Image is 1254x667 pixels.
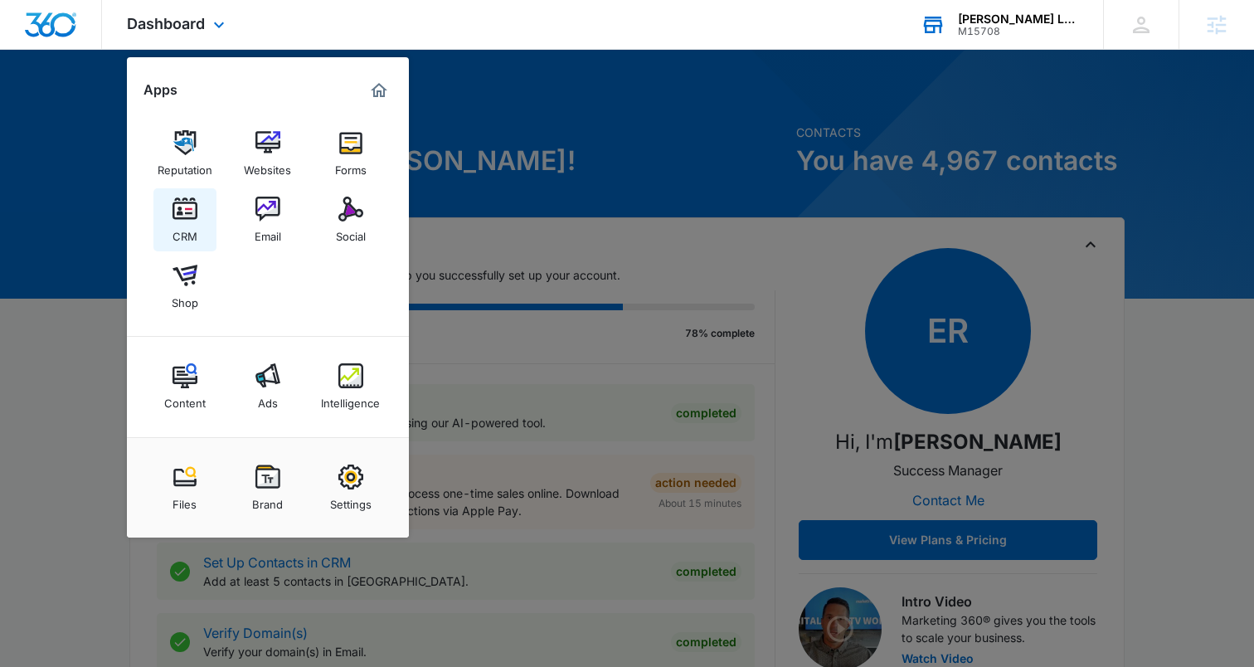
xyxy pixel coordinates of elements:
h2: Apps [143,82,177,98]
a: Intelligence [319,355,382,418]
div: Content [164,388,206,410]
div: Websites [244,155,291,177]
a: Brand [236,456,299,519]
span: Dashboard [127,15,205,32]
a: Email [236,188,299,251]
div: Intelligence [321,388,380,410]
a: Forms [319,122,382,185]
div: Brand [252,489,283,511]
div: Social [336,222,366,243]
a: Content [153,355,216,418]
a: CRM [153,188,216,251]
div: Forms [335,155,367,177]
a: Files [153,456,216,519]
div: Reputation [158,155,212,177]
a: Ads [236,355,299,418]
div: Ads [258,388,278,410]
a: Social [319,188,382,251]
div: Email [255,222,281,243]
a: Shop [153,255,216,318]
div: Settings [330,489,372,511]
a: Reputation [153,122,216,185]
div: account name [958,12,1079,26]
div: Shop [172,288,198,309]
div: Files [173,489,197,511]
a: Marketing 360® Dashboard [366,77,392,104]
a: Websites [236,122,299,185]
div: CRM [173,222,197,243]
div: account id [958,26,1079,37]
a: Settings [319,456,382,519]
